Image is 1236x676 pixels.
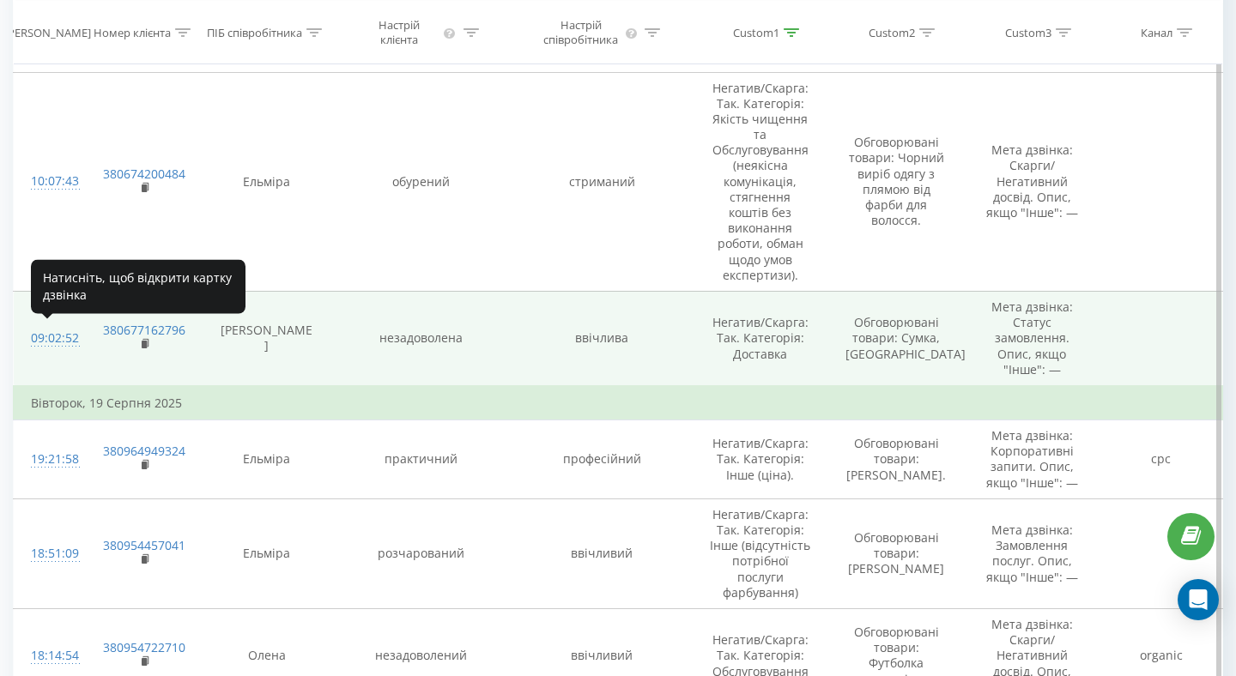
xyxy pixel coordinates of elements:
div: 18:14:54 [31,639,69,673]
td: Мета дзвінка: Корпоративні запити. Опис, якщо "Інше": — [964,420,1100,499]
td: практичний [330,420,512,499]
td: розчарований [330,498,512,608]
td: Мета дзвінка: Скарги/Негативний досвід. Опис, якщо "Інше": — [964,72,1100,291]
td: Мета дзвінка: Замовлення послуг. Опис, якщо "Інше": — [964,498,1100,608]
a: 380964949324 [103,443,185,459]
td: обурений [330,72,512,291]
a: 380674200484 [103,166,185,182]
td: Вівторок, 19 Серпня 2025 [14,386,1223,420]
td: Ельміра [203,498,330,608]
div: [PERSON_NAME] [4,25,91,39]
div: 19:21:58 [31,443,69,476]
a: 380954457041 [103,537,185,553]
div: Open Intercom Messenger [1178,579,1219,620]
div: 18:51:09 [31,537,69,570]
td: Обговорювані товари: [PERSON_NAME] [828,498,964,608]
td: ввічливий [512,498,693,608]
div: Custom2 [869,25,915,39]
td: Ельміра [203,420,330,499]
td: незадоволена [330,291,512,385]
div: 10:07:43 [31,165,69,198]
div: Custom1 [733,25,779,39]
div: Настрій співробітника [540,18,622,47]
td: професійний [512,420,693,499]
td: Мета дзвінка: Статус замовлення. Опис, якщо "Інше": — [964,291,1100,385]
div: Настрій клієнта [359,18,439,47]
td: стриманий [512,72,693,291]
td: Негатив/Скарга: Так. Категорія: Доставка [693,291,828,385]
div: Натисніть, щоб відкрити картку дзвінка [31,259,245,313]
td: Негатив/Скарга: Так. Категорія: Інше (ціна). [693,420,828,499]
td: [PERSON_NAME] [203,291,330,385]
td: Обговорювані товари: [PERSON_NAME]. [828,420,964,499]
a: 380954722710 [103,639,185,655]
a: 380677162796 [103,322,185,338]
div: Номер клієнта [94,25,171,39]
td: Обговорювані товари: Сумка, [GEOGRAPHIC_DATA] [828,291,964,385]
td: Обговорювані товари: Чорний виріб одягу з плямою від фарби для волосся. [828,72,964,291]
td: Ельміра [203,72,330,291]
div: Канал [1141,25,1172,39]
td: ввічлива [512,291,693,385]
div: ПІБ співробітника [207,25,302,39]
div: 09:02:52 [31,322,69,355]
td: Негатив/Скарга: Так. Категорія: Інше (відсутність потрібної послуги фарбування) [693,498,828,608]
td: cpc [1100,420,1223,499]
td: Негатив/Скарга: Так. Категорія: Якість чищення та Обслуговування (неякісна комунікація, стягнення... [693,72,828,291]
div: Custom3 [1005,25,1051,39]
